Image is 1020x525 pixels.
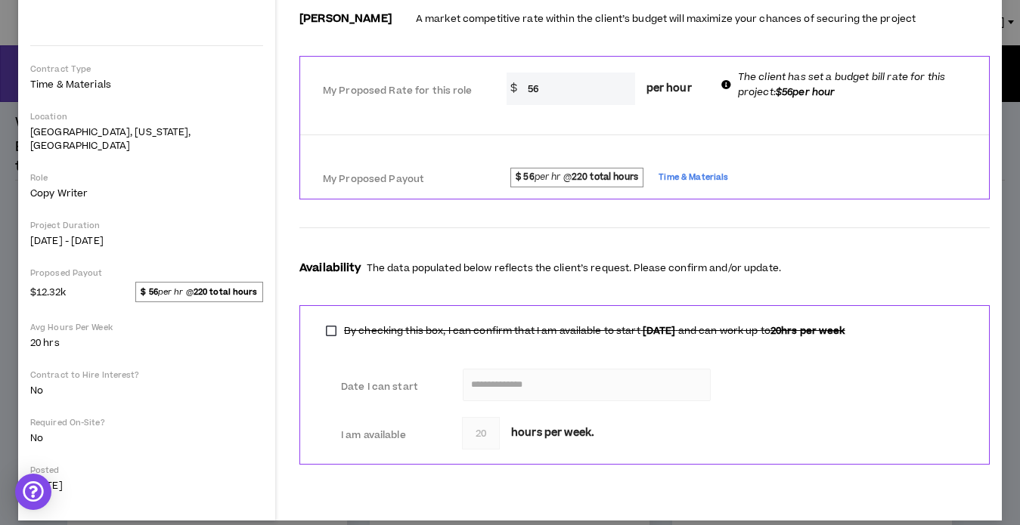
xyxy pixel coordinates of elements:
p: No [30,384,263,397]
label: My Proposed Rate for this role [323,78,473,104]
strong: 220 total hours [194,286,258,298]
p: Required On-Site? [30,417,263,428]
b: [DATE] [640,324,678,338]
p: Avg Hours Per Week [30,322,263,333]
span: By checking this box, I can confirm that I am available to start and can work up to [344,324,845,338]
label: My Proposed Payout [323,166,450,193]
p: The client has set a budget bill rate for this project: [738,70,975,99]
strong: $ 56 [516,171,535,184]
p: Proposed Payout [30,267,263,279]
span: per hour [646,81,692,97]
p: Contract to Hire Interest? [30,369,263,381]
b: 20 hrs per week [770,324,845,338]
p: Contract Type [30,63,263,75]
span: $12.32k [30,283,66,301]
p: [DATE] [30,479,263,493]
p: Time & Materials [30,78,263,91]
b: $56 per hour [776,85,836,99]
p: No [30,431,263,445]
p: Posted [30,465,263,476]
h3: Availability [299,262,361,275]
p: A market competitive rate within the client’s budget will maximize your chances of securing the p... [416,12,916,26]
span: per hr @ [510,168,644,187]
span: $ [507,73,521,105]
h3: [PERSON_NAME] [299,13,392,26]
p: [DATE] - [DATE] [30,234,263,248]
p: [GEOGRAPHIC_DATA], [US_STATE], [GEOGRAPHIC_DATA] [30,125,263,153]
p: 20 hrs [30,336,263,350]
p: Role [30,172,263,184]
strong: $ 56 [141,286,157,298]
span: Time & Materials [659,169,728,186]
span: Copy Writer [30,187,88,200]
span: per hr @ [135,282,263,301]
label: Date I can start [341,374,428,400]
p: Location [30,111,263,122]
div: Open Intercom Messenger [15,474,51,510]
span: hours per week. [511,425,594,441]
label: I am available [341,422,428,449]
p: Project Duration [30,220,263,231]
strong: 220 total hours [572,171,638,184]
p: The data populated below reflects the client’s request. Please confirm and/or update. [367,261,781,276]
